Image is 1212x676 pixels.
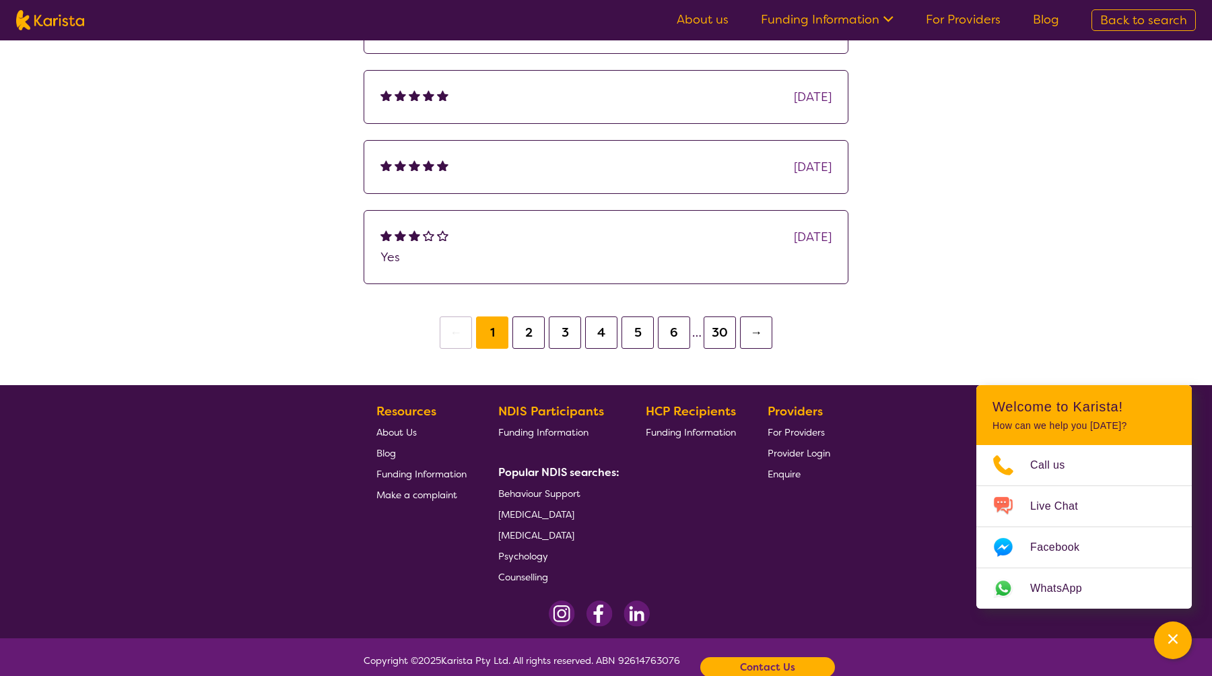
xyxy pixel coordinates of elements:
a: Counselling [498,566,614,587]
img: fullstar [380,90,392,101]
img: fullstar [409,160,420,171]
button: Channel Menu [1154,621,1192,659]
span: About Us [376,426,417,438]
a: Funding Information [498,421,614,442]
a: Make a complaint [376,484,467,505]
button: 4 [585,316,617,349]
b: NDIS Participants [498,403,604,419]
span: Blog [376,447,396,459]
p: How can we help you [DATE]? [992,420,1176,432]
img: emptystar [423,230,434,241]
img: fullstar [423,90,434,101]
span: WhatsApp [1030,578,1098,599]
span: Live Chat [1030,496,1094,516]
img: Instagram [549,601,575,627]
a: Behaviour Support [498,483,614,504]
a: For Providers [768,421,830,442]
img: fullstar [380,230,392,241]
span: Funding Information [646,426,736,438]
span: Enquire [768,468,801,480]
img: fullstar [395,230,406,241]
span: Funding Information [498,426,588,438]
a: Provider Login [768,442,830,463]
a: Blog [376,442,467,463]
b: Providers [768,403,823,419]
span: Counselling [498,571,548,583]
img: fullstar [423,160,434,171]
img: fullstar [437,160,448,171]
p: Yes [380,247,832,267]
img: Facebook [586,601,613,627]
a: For Providers [926,11,1001,28]
a: [MEDICAL_DATA] [498,504,614,525]
span: Back to search [1100,12,1187,28]
button: 1 [476,316,508,349]
a: Back to search [1091,9,1196,31]
a: Enquire [768,463,830,484]
span: Behaviour Support [498,487,580,500]
b: Popular NDIS searches: [498,465,619,479]
div: [DATE] [794,157,832,177]
span: Provider Login [768,447,830,459]
span: Psychology [498,550,548,562]
div: [DATE] [794,87,832,107]
img: fullstar [437,90,448,101]
img: LinkedIn [624,601,650,627]
span: For Providers [768,426,825,438]
a: Psychology [498,545,614,566]
a: Funding Information [761,11,894,28]
span: [MEDICAL_DATA] [498,508,574,520]
a: Blog [1033,11,1059,28]
b: Resources [376,403,436,419]
button: 6 [658,316,690,349]
button: 30 [704,316,736,349]
span: [MEDICAL_DATA] [498,529,574,541]
button: ← [440,316,472,349]
img: fullstar [409,90,420,101]
a: About us [677,11,729,28]
button: 3 [549,316,581,349]
ul: Choose channel [976,445,1192,609]
a: [MEDICAL_DATA] [498,525,614,545]
img: fullstar [395,90,406,101]
a: About Us [376,421,467,442]
img: fullstar [380,160,392,171]
button: → [740,316,772,349]
a: Web link opens in a new tab. [976,568,1192,609]
span: Make a complaint [376,489,457,501]
a: Funding Information [646,421,736,442]
b: HCP Recipients [646,403,736,419]
img: fullstar [409,230,420,241]
button: 2 [512,316,545,349]
h2: Welcome to Karista! [992,399,1176,415]
span: Facebook [1030,537,1096,557]
div: Channel Menu [976,385,1192,609]
img: fullstar [395,160,406,171]
div: [DATE] [794,227,832,247]
span: … [692,325,702,341]
span: Funding Information [376,468,467,480]
span: Call us [1030,455,1081,475]
button: 5 [621,316,654,349]
img: Karista logo [16,10,84,30]
a: Funding Information [376,463,467,484]
img: emptystar [437,230,448,241]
